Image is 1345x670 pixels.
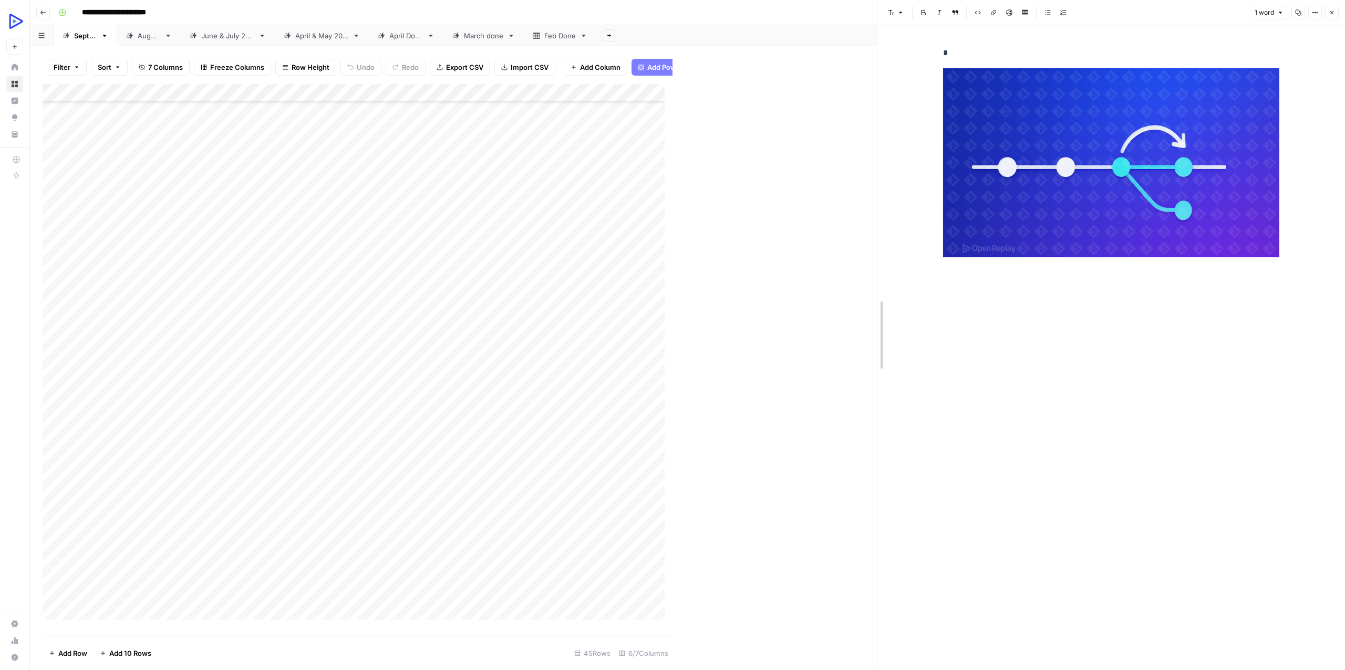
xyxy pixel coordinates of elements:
span: Add Power Agent [647,62,705,72]
span: Export CSV [446,62,483,72]
div: [DATE] [74,30,97,41]
a: Home [6,59,23,76]
button: Help + Support [6,649,23,666]
div: April Done [389,30,423,41]
button: Add 10 Rows [94,645,158,662]
div: 45 Rows [570,645,615,662]
button: Export CSV [430,59,490,76]
button: Workspace: OpenReplay [6,8,23,35]
span: Undo [357,62,375,72]
a: Feb Done [524,25,596,46]
button: Redo [386,59,426,76]
a: [DATE] [117,25,181,46]
button: Add Column [564,59,627,76]
div: March done [464,30,503,41]
div: 6/7 Columns [615,645,672,662]
button: Add Power Agent [632,59,711,76]
button: 7 Columns [132,59,190,76]
button: Filter [47,59,87,76]
a: Insights [6,92,23,109]
span: Sort [98,62,111,72]
span: Add Row [58,648,87,658]
a: Usage [6,632,23,649]
a: April Done [369,25,443,46]
div: [DATE] & [DATE] [295,30,348,41]
span: Import CSV [511,62,549,72]
span: Redo [402,62,419,72]
button: Sort [91,59,128,76]
a: Opportunities [6,109,23,126]
img: OpenReplay Logo [6,12,25,31]
button: Undo [340,59,381,76]
a: March done [443,25,524,46]
span: Freeze Columns [210,62,264,72]
span: Filter [54,62,70,72]
a: [DATE] & [DATE] [181,25,275,46]
span: Row Height [292,62,329,72]
span: Add 10 Rows [109,648,151,658]
a: [DATE] & [DATE] [275,25,369,46]
div: [DATE] [138,30,160,41]
a: Browse [6,76,23,92]
button: Import CSV [494,59,555,76]
button: Add Row [43,645,94,662]
div: Feb Done [544,30,576,41]
span: Add Column [580,62,620,72]
button: Row Height [275,59,336,76]
button: Freeze Columns [194,59,271,76]
div: [DATE] & [DATE] [201,30,254,41]
a: [DATE] [54,25,117,46]
a: Settings [6,615,23,632]
a: Your Data [6,126,23,143]
span: 7 Columns [148,62,183,72]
